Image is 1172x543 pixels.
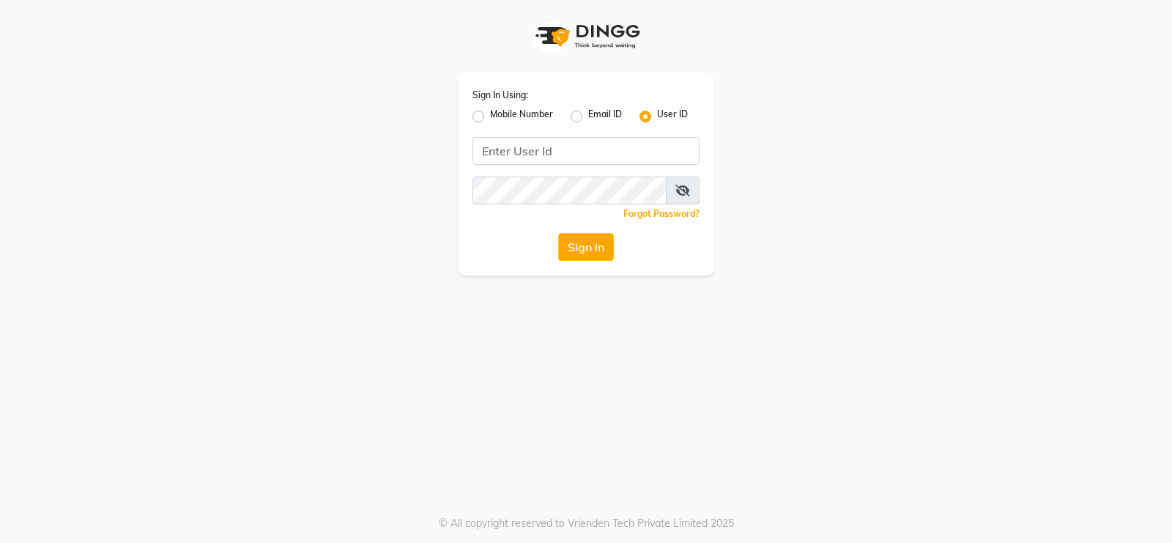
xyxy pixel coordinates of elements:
[490,108,553,125] label: Mobile Number
[472,177,667,204] input: Username
[472,89,528,102] label: Sign In Using:
[558,233,614,261] button: Sign In
[657,108,688,125] label: User ID
[588,108,622,125] label: Email ID
[623,208,700,219] a: Forgot Password?
[527,15,645,58] img: logo1.svg
[472,137,700,165] input: Username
